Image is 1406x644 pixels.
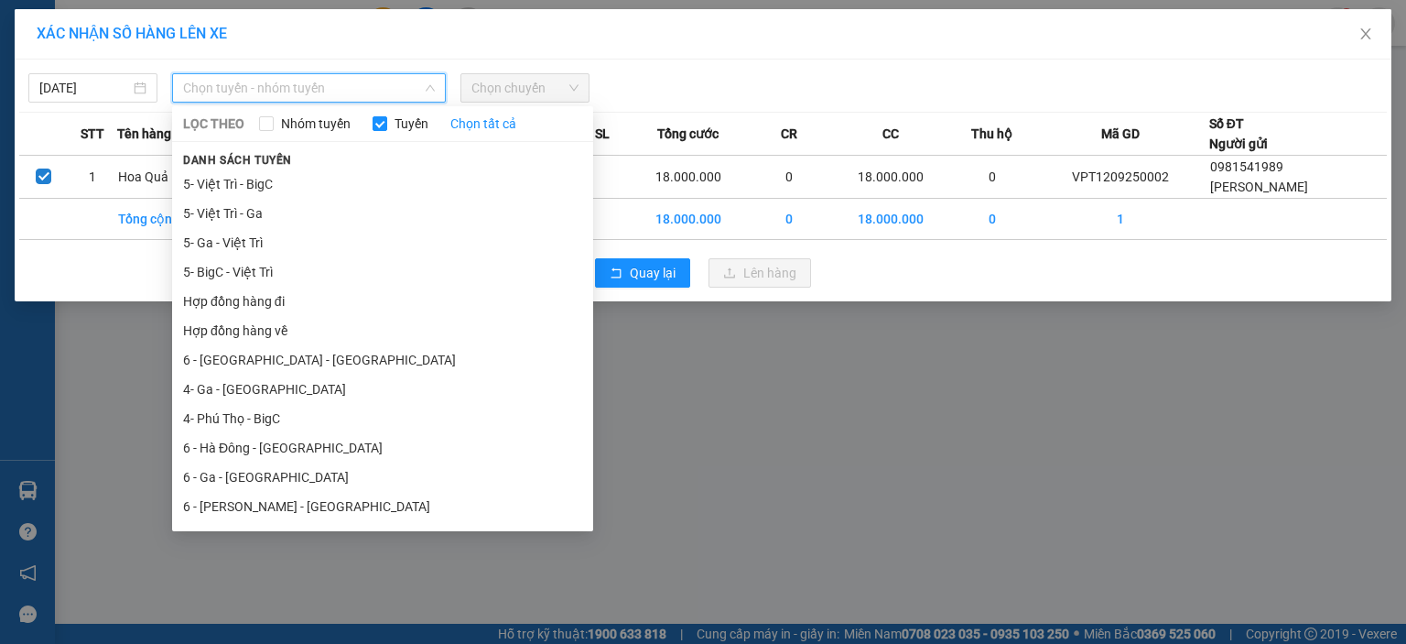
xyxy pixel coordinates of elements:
[595,258,690,288] button: rollbackQuay lại
[471,74,579,102] span: Chọn chuyến
[1101,124,1140,144] span: Mã GD
[172,375,593,404] li: 4- Ga - [GEOGRAPHIC_DATA]
[830,199,951,240] td: 18.000.000
[971,124,1012,144] span: Thu hộ
[1210,180,1308,194] span: [PERSON_NAME]
[628,199,749,240] td: 18.000.000
[172,463,593,492] li: 6 - Ga - [GEOGRAPHIC_DATA]
[172,169,593,199] li: 5- Việt Trì - BigC
[830,156,951,199] td: 18.000.000
[1033,156,1209,199] td: VPT1209250002
[1340,9,1391,60] button: Close
[117,156,199,199] td: Hoa Quả
[450,114,516,134] a: Chọn tất cả
[172,404,593,433] li: 4- Phú Thọ - BigC
[172,521,593,551] li: 4- Phú Thọ - [GEOGRAPHIC_DATA]
[172,345,593,375] li: 6 - [GEOGRAPHIC_DATA] - [GEOGRAPHIC_DATA]
[39,78,130,98] input: 12/09/2025
[610,267,622,281] span: rollback
[117,124,171,144] span: Tên hàng
[37,25,227,42] span: XÁC NHẬN SỐ HÀNG LÊN XE
[172,257,593,287] li: 5- BigC - Việt Trì
[1358,27,1373,41] span: close
[274,114,358,134] span: Nhóm tuyến
[117,199,199,240] td: Tổng cộng
[630,263,676,283] span: Quay lại
[183,74,435,102] span: Chọn tuyến - nhóm tuyến
[882,124,899,144] span: CC
[172,492,593,521] li: 6 - [PERSON_NAME] - [GEOGRAPHIC_DATA]
[425,82,436,93] span: down
[749,199,830,240] td: 0
[951,156,1033,199] td: 0
[68,156,116,199] td: 1
[1033,199,1209,240] td: 1
[172,316,593,345] li: Hợp đồng hàng về
[172,287,593,316] li: Hợp đồng hàng đi
[1210,159,1283,174] span: 0981541989
[172,433,593,463] li: 6 - Hà Đông - [GEOGRAPHIC_DATA]
[781,124,797,144] span: CR
[951,199,1033,240] td: 0
[708,258,811,288] button: uploadLên hàng
[81,124,104,144] span: STT
[172,152,303,169] span: Danh sách tuyến
[387,114,436,134] span: Tuyến
[172,199,593,228] li: 5- Việt Trì - Ga
[1209,114,1268,154] div: Số ĐT Người gửi
[172,228,593,257] li: 5- Ga - Việt Trì
[628,156,749,199] td: 18.000.000
[183,114,244,134] span: LỌC THEO
[657,124,719,144] span: Tổng cước
[749,156,830,199] td: 0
